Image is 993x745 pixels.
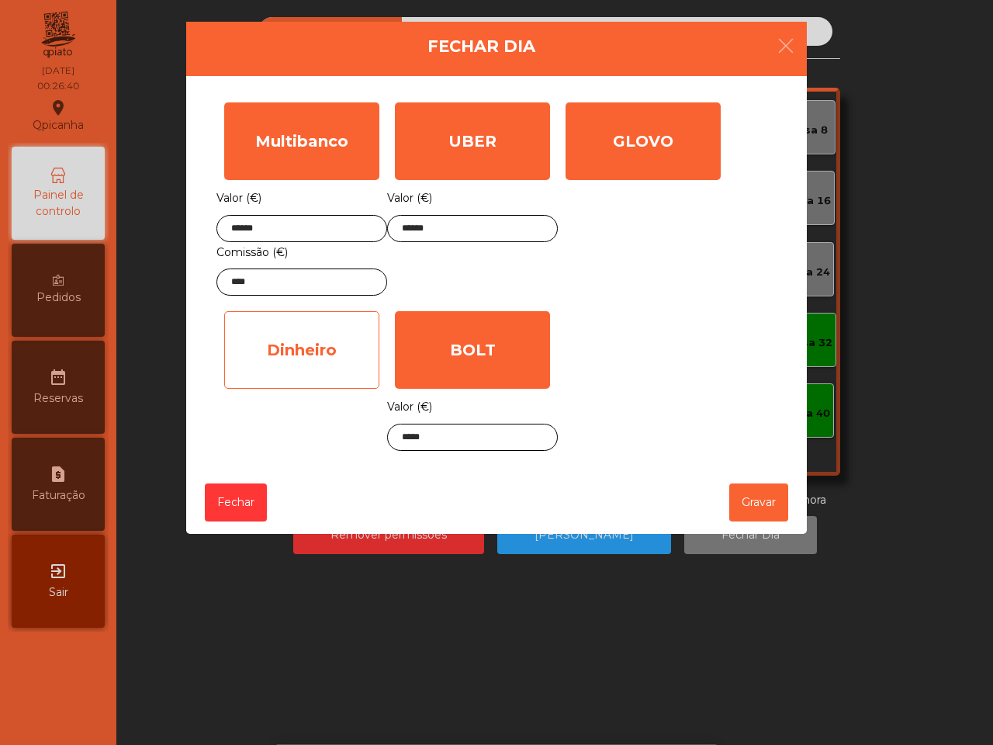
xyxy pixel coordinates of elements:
[729,483,788,521] button: Gravar
[387,397,432,418] label: Valor (€)
[395,102,550,180] div: UBER
[216,188,261,209] label: Valor (€)
[224,102,379,180] div: Multibanco
[387,188,432,209] label: Valor (€)
[566,102,721,180] div: GLOVO
[427,35,535,58] h4: Fechar Dia
[205,483,267,521] button: Fechar
[224,311,379,389] div: Dinheiro
[216,242,288,263] label: Comissão (€)
[395,311,550,389] div: BOLT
